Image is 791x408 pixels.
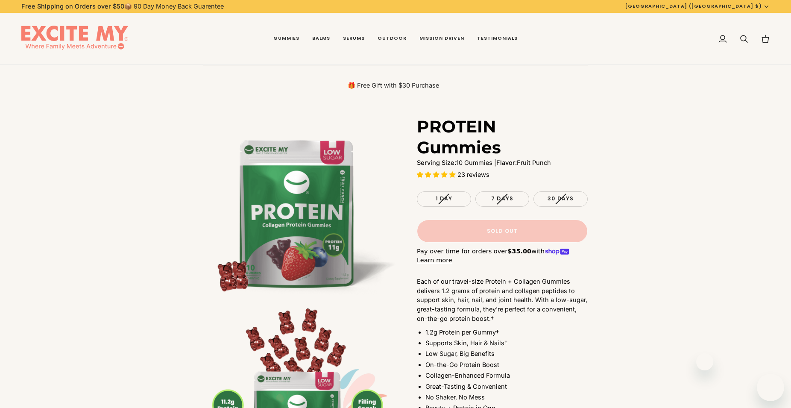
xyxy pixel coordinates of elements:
[696,353,713,370] iframe: Close message
[417,116,581,158] h1: PROTEIN Gummies
[267,13,306,65] a: Gummies
[425,360,588,370] li: On-the-Go Protein Boost
[21,26,128,52] img: EXCITE MY®
[425,338,588,348] li: Supports Skin, Hair & Nails†
[425,371,588,380] li: Collagen-Enhanced Formula
[425,349,588,358] li: Low Sugar, Big Benefits
[496,159,517,166] strong: Flavor:
[203,116,395,308] img: PROTEIN Gummies
[425,393,588,402] li: No Shaker, No Mess
[757,374,784,401] iframe: Button to launch messaging window
[477,35,518,42] span: Testimonials
[548,195,574,202] span: 30 Days
[203,81,583,90] p: 🎁 Free Gift with $30 Purchase
[436,195,453,202] span: 1 Day
[337,13,371,65] a: Serums
[491,195,513,202] span: 7 Days
[21,3,124,10] strong: Free Shipping on Orders over $50
[343,35,365,42] span: Serums
[419,35,464,42] span: Mission Driven
[425,328,588,337] li: 1.2g Protein per Gummy†
[413,13,471,65] a: Mission Driven
[457,171,489,178] span: 23 reviews
[417,220,588,243] button: Sold Out
[417,278,587,322] span: Each of our travel-size Protein + Collagen Gummies delivers 1.2 grams of protein and collagen pep...
[371,13,413,65] a: Outdoor
[21,2,224,11] p: 📦 90 Day Money Back Guarentee
[471,13,524,65] a: Testimonials
[417,171,457,178] span: 4.96 stars
[306,13,337,65] a: Balms
[417,159,456,166] strong: Serving Size:
[273,35,299,42] span: Gummies
[378,35,407,42] span: Outdoor
[619,3,776,10] button: [GEOGRAPHIC_DATA] ([GEOGRAPHIC_DATA] $)
[312,35,330,42] span: Balms
[487,227,518,235] span: Sold Out
[425,382,588,391] li: Great-Tasting & Convenient
[417,158,588,167] p: 10 Gummies | Fruit Punch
